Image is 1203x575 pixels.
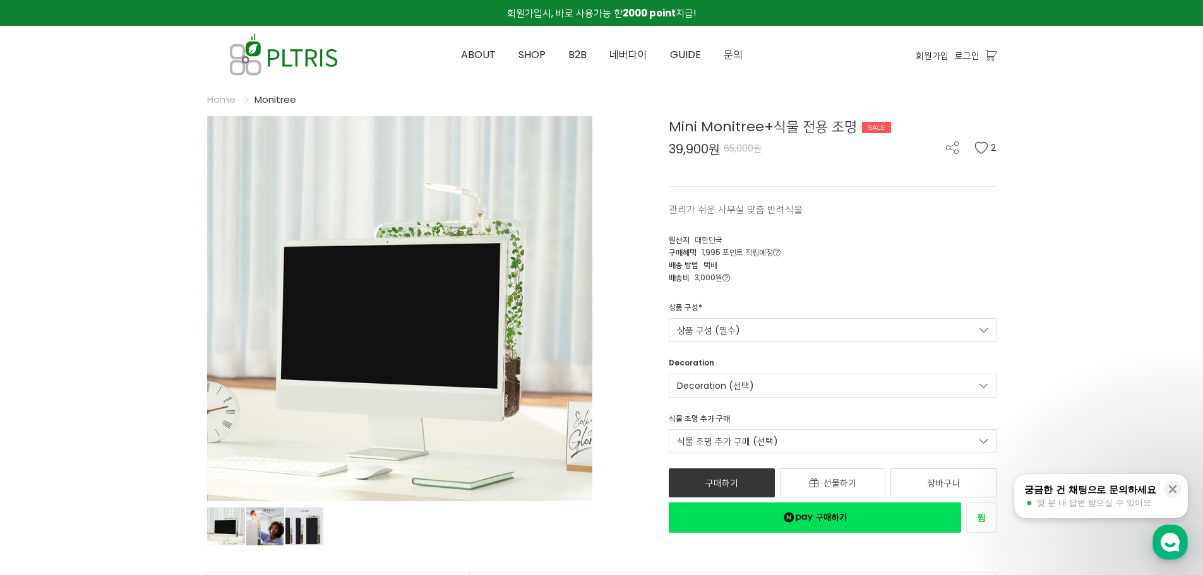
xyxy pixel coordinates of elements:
[670,47,701,62] span: GUIDE
[609,47,647,62] span: 네버다이
[702,247,781,258] span: 1,995 포인트 적립예정
[966,502,997,533] a: 새창
[669,202,997,217] p: 관리가 쉬운 사무실 맞춤 반려식물
[991,141,997,154] span: 2
[669,247,697,258] span: 구매혜택
[598,27,659,83] a: 네버다이
[724,47,743,62] span: 문의
[823,477,856,489] span: 선물하기
[568,47,587,62] span: B2B
[780,468,886,497] a: 선물하기
[695,234,722,245] span: 대한민국
[669,259,698,270] span: 배송 방법
[557,27,598,83] a: B2B
[669,318,997,342] a: 상품 구성 (필수)
[669,116,997,137] div: Mini Monitree+식물 전용 조명
[518,47,546,62] span: SHOP
[724,142,762,155] span: 65,000원
[890,468,997,497] a: 장바구니
[703,259,717,270] span: 택배
[623,6,676,20] strong: 2000 point
[712,27,754,83] a: 문의
[669,413,730,429] div: 식물 조명 추가 구매
[669,272,690,283] span: 배송비
[669,502,961,533] a: 새창
[862,122,891,133] div: SALE
[974,141,997,154] button: 2
[669,468,775,497] a: 구매하기
[507,27,557,83] a: SHOP
[207,93,236,106] a: Home
[669,234,690,245] span: 원산지
[659,27,712,83] a: GUIDE
[695,272,730,283] span: 3,000원
[669,374,997,398] a: Decoration (선택)
[669,429,997,453] a: 식물 조명 추가 구매 (선택)
[254,93,296,106] a: Monitree
[916,49,949,62] a: 회원가입
[450,27,507,83] a: ABOUT
[507,6,696,20] span: 회원가입시, 바로 사용가능 한 지급!
[669,302,702,318] div: 상품 구성
[669,143,720,155] span: 39,900원
[461,47,496,62] span: ABOUT
[669,357,714,374] div: Decoration
[955,49,979,62] a: 로그인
